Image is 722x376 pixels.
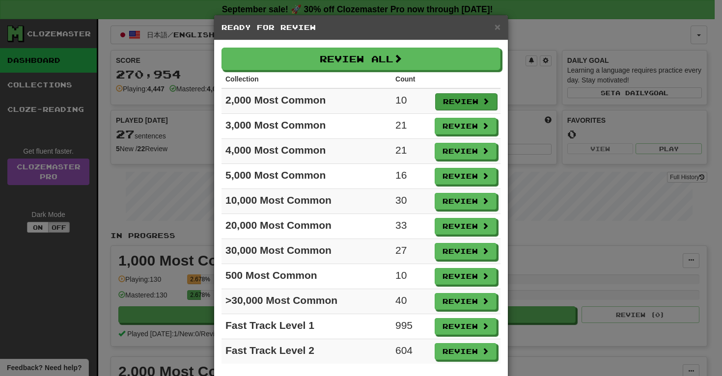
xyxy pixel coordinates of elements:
button: Close [495,22,500,32]
td: 5,000 Most Common [222,164,391,189]
td: 21 [391,114,431,139]
h5: Ready for Review [222,23,500,32]
td: 995 [391,314,431,339]
td: 21 [391,139,431,164]
th: Collection [222,70,391,88]
button: Review [435,193,497,210]
button: Review [435,268,497,285]
button: Review [435,118,497,134]
td: 20,000 Most Common [222,214,391,239]
td: 10 [391,264,431,289]
td: 30,000 Most Common [222,239,391,264]
td: 10,000 Most Common [222,189,391,214]
span: × [495,21,500,32]
button: Review [435,343,497,360]
button: Review [435,243,497,260]
button: Review All [222,48,500,70]
td: >30,000 Most Common [222,289,391,314]
td: Fast Track Level 1 [222,314,391,339]
button: Review [435,143,497,160]
td: 10 [391,88,431,114]
td: 2,000 Most Common [222,88,391,114]
td: 27 [391,239,431,264]
td: 500 Most Common [222,264,391,289]
button: Review [435,168,497,185]
button: Review [435,293,497,310]
td: 33 [391,214,431,239]
button: Review [435,93,497,110]
td: 16 [391,164,431,189]
th: Count [391,70,431,88]
button: Review [435,318,497,335]
td: 3,000 Most Common [222,114,391,139]
button: Review [435,218,497,235]
td: 40 [391,289,431,314]
td: 604 [391,339,431,364]
td: 4,000 Most Common [222,139,391,164]
td: Fast Track Level 2 [222,339,391,364]
td: 30 [391,189,431,214]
